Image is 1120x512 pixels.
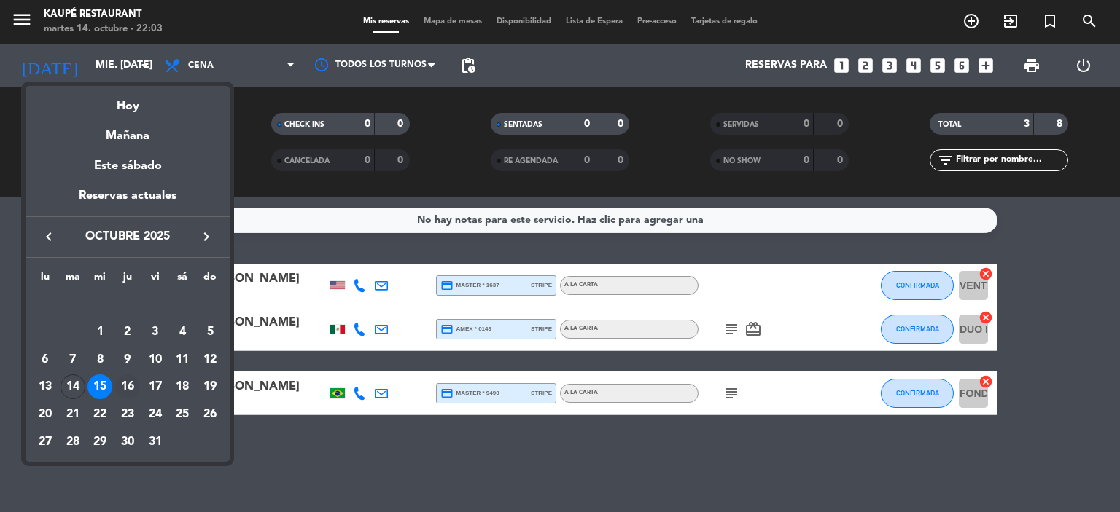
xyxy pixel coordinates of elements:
[86,401,114,428] td: 22 de octubre de 2025
[196,346,224,374] td: 12 de octubre de 2025
[26,186,230,216] div: Reservas actuales
[33,430,58,454] div: 27
[114,346,141,374] td: 9 de octubre de 2025
[61,430,85,454] div: 28
[170,402,195,427] div: 25
[114,269,141,291] th: jueves
[40,228,58,245] i: keyboard_arrow_left
[61,347,85,372] div: 7
[196,373,224,401] td: 19 de octubre de 2025
[169,373,197,401] td: 18 de octubre de 2025
[169,401,197,428] td: 25 de octubre de 2025
[87,320,112,344] div: 1
[114,401,141,428] td: 23 de octubre de 2025
[33,374,58,399] div: 13
[193,227,219,246] button: keyboard_arrow_right
[31,291,224,318] td: OCT.
[114,428,141,456] td: 30 de octubre de 2025
[169,346,197,374] td: 11 de octubre de 2025
[141,269,169,291] th: viernes
[59,373,87,401] td: 14 de octubre de 2025
[196,269,224,291] th: domingo
[33,402,58,427] div: 20
[169,269,197,291] th: sábado
[170,347,195,372] div: 11
[115,374,140,399] div: 16
[198,228,215,245] i: keyboard_arrow_right
[143,374,168,399] div: 17
[87,430,112,454] div: 29
[59,401,87,428] td: 21 de octubre de 2025
[141,373,169,401] td: 17 de octubre de 2025
[26,116,230,146] div: Mañana
[87,402,112,427] div: 22
[198,402,222,427] div: 26
[196,401,224,428] td: 26 de octubre de 2025
[115,320,140,344] div: 2
[143,320,168,344] div: 3
[115,402,140,427] div: 23
[170,374,195,399] div: 18
[59,269,87,291] th: martes
[86,373,114,401] td: 15 de octubre de 2025
[26,86,230,116] div: Hoy
[115,430,140,454] div: 30
[141,428,169,456] td: 31 de octubre de 2025
[86,318,114,346] td: 1 de octubre de 2025
[31,428,59,456] td: 27 de octubre de 2025
[143,347,168,372] div: 10
[59,346,87,374] td: 7 de octubre de 2025
[31,401,59,428] td: 20 de octubre de 2025
[86,428,114,456] td: 29 de octubre de 2025
[86,269,114,291] th: miércoles
[61,402,85,427] div: 21
[61,374,85,399] div: 14
[86,346,114,374] td: 8 de octubre de 2025
[114,318,141,346] td: 2 de octubre de 2025
[87,347,112,372] div: 8
[87,374,112,399] div: 15
[143,402,168,427] div: 24
[36,227,62,246] button: keyboard_arrow_left
[143,430,168,454] div: 31
[198,374,222,399] div: 19
[31,373,59,401] td: 13 de octubre de 2025
[141,346,169,374] td: 10 de octubre de 2025
[170,320,195,344] div: 4
[198,320,222,344] div: 5
[33,347,58,372] div: 6
[31,269,59,291] th: lunes
[59,428,87,456] td: 28 de octubre de 2025
[115,347,140,372] div: 9
[62,227,193,246] span: octubre 2025
[114,373,141,401] td: 16 de octubre de 2025
[196,318,224,346] td: 5 de octubre de 2025
[31,346,59,374] td: 6 de octubre de 2025
[169,318,197,346] td: 4 de octubre de 2025
[141,318,169,346] td: 3 de octubre de 2025
[141,401,169,428] td: 24 de octubre de 2025
[198,347,222,372] div: 12
[26,146,230,186] div: Este sábado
